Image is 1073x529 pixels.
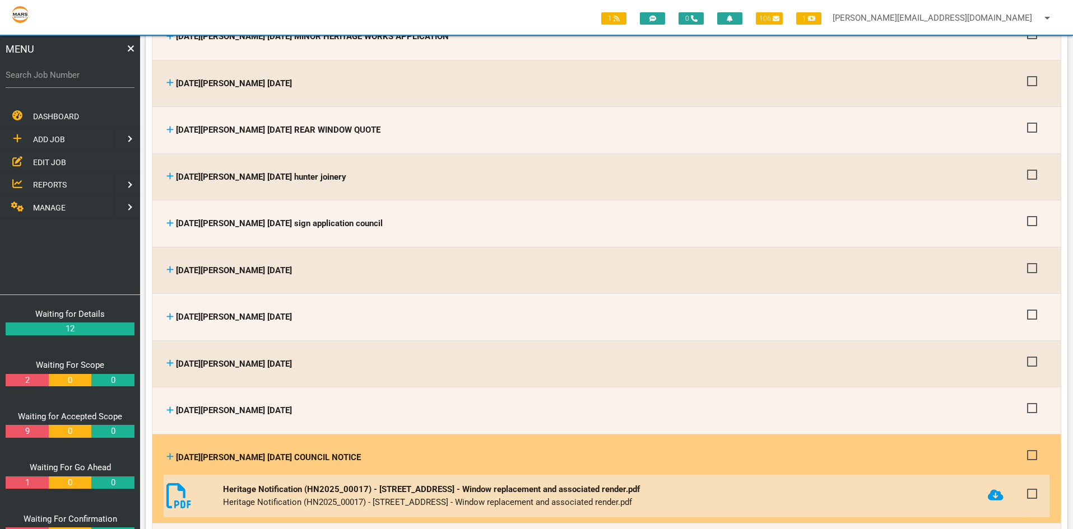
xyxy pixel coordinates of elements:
[33,135,65,144] span: ADD JOB
[6,425,48,438] a: 9
[24,514,117,524] a: Waiting For Confirmation
[18,411,122,422] a: Waiting for Accepted Scope
[223,484,640,494] b: Heritage Notification (HN2025_00017) - [STREET_ADDRESS] - Window replacement and associated rende...
[176,218,383,228] span: [DATE][PERSON_NAME] [DATE] sign application council
[756,12,783,25] span: 106
[176,359,292,369] span: [DATE][PERSON_NAME] [DATE]
[679,12,704,25] span: 0
[33,112,79,121] span: DASHBOARD
[36,360,104,370] a: Waiting For Scope
[11,6,29,24] img: s3file
[176,265,292,275] span: [DATE][PERSON_NAME] [DATE]
[988,488,1004,503] a: Click to download
[176,78,292,88] span: [DATE][PERSON_NAME] [DATE]
[49,476,91,489] a: 0
[33,180,67,189] span: REPORTS
[49,374,91,387] a: 0
[601,12,626,25] span: 1
[30,462,111,472] a: Waiting For Go Ahead
[6,322,134,335] a: 12
[176,172,346,182] span: [DATE][PERSON_NAME] [DATE] hunter joinery
[6,374,48,387] a: 2
[220,475,984,517] td: Heritage Notification (HN2025_00017) - [STREET_ADDRESS] - Window replacement and associated rende...
[176,125,380,135] span: [DATE][PERSON_NAME] [DATE] REAR WINDOW QUOTE
[6,476,48,489] a: 1
[176,31,449,41] span: [DATE][PERSON_NAME] [DATE] MINOR HERITAGE WORKS APPLICATION
[6,41,34,57] span: MENU
[176,405,292,415] span: [DATE][PERSON_NAME] [DATE]
[35,309,105,319] a: Waiting for Details
[33,157,66,166] span: EDIT JOB
[6,69,134,82] label: Search Job Number
[49,425,91,438] a: 0
[796,12,821,25] span: 1
[176,312,292,322] span: [DATE][PERSON_NAME] [DATE]
[91,374,134,387] a: 0
[91,476,134,489] a: 0
[33,203,66,212] span: MANAGE
[176,452,361,462] span: [DATE][PERSON_NAME] [DATE] COUNCIL NOTICE
[91,425,134,438] a: 0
